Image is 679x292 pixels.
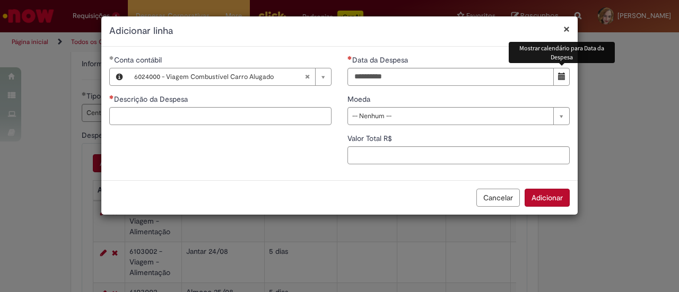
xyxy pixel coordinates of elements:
h2: Adicionar linha [109,24,570,38]
span: Necessários [347,56,352,60]
button: Cancelar [476,189,520,207]
span: Necessários - Conta contábil [114,55,164,65]
span: Necessários [109,95,114,99]
div: Mostrar calendário para Data da Despesa [509,42,615,63]
a: 6024000 - Viagem Combustível Carro AlugadoLimpar campo Conta contábil [129,68,331,85]
input: Descrição da Despesa [109,107,332,125]
span: Data da Despesa [352,55,410,65]
input: Data da Despesa [347,68,554,86]
abbr: Limpar campo Conta contábil [299,68,315,85]
button: Adicionar [525,189,570,207]
span: Valor Total R$ [347,134,394,143]
span: Obrigatório Preenchido [109,56,114,60]
span: -- Nenhum -- [352,108,548,125]
input: Valor Total R$ [347,146,570,164]
span: Descrição da Despesa [114,94,190,104]
button: Conta contábil, Visualizar este registro 6024000 - Viagem Combustível Carro Alugado [110,68,129,85]
button: Fechar modal [563,23,570,34]
button: Mostrar calendário para Data da Despesa [553,68,570,86]
span: Moeda [347,94,372,104]
span: 6024000 - Viagem Combustível Carro Alugado [134,68,304,85]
